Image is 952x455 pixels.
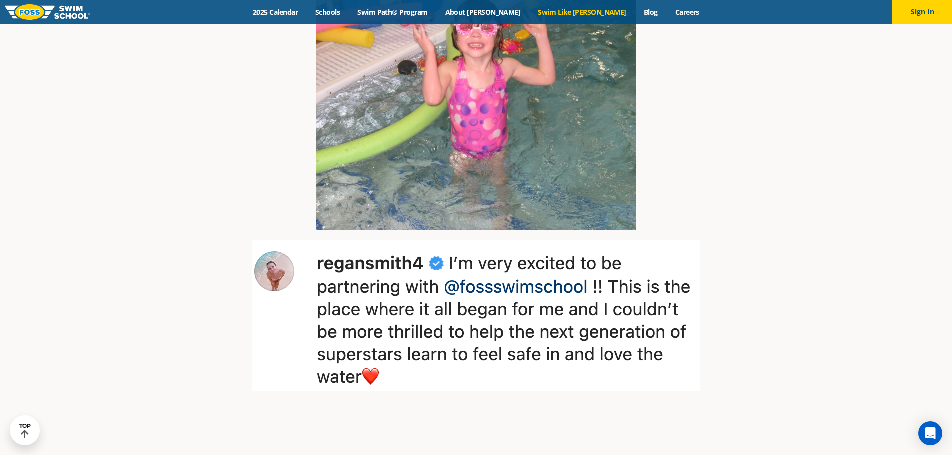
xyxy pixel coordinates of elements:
[635,7,666,17] a: Blog
[918,421,942,445] div: Open Intercom Messenger
[436,7,529,17] a: About [PERSON_NAME]
[529,7,635,17] a: Swim Like [PERSON_NAME]
[307,7,349,17] a: Schools
[349,7,436,17] a: Swim Path® Program
[666,7,708,17] a: Careers
[5,4,90,20] img: FOSS Swim School Logo
[244,7,307,17] a: 2025 Calendar
[19,423,31,438] div: TOP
